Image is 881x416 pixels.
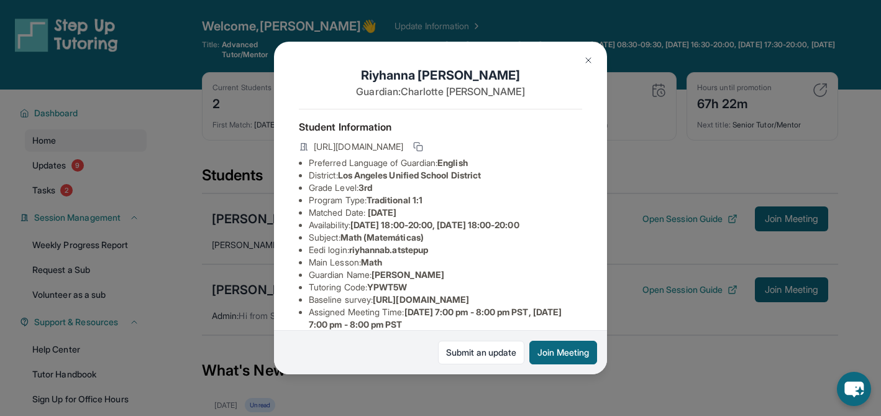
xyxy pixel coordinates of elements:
span: 3rd [358,182,372,193]
button: Join Meeting [529,341,597,364]
span: [DATE] 7:00 pm - 8:00 pm PST, [DATE] 7:00 pm - 8:00 pm PST [309,307,562,330]
span: English [437,157,468,168]
li: Baseline survey : [309,294,582,306]
li: Matched Date: [309,206,582,219]
span: [URL][DOMAIN_NAME] [373,294,469,305]
h4: Student Information [299,119,582,134]
p: Guardian: Charlotte [PERSON_NAME] [299,84,582,99]
span: riyhannab.atstepup [349,244,428,255]
li: Tutoring Code : [309,281,582,294]
a: Submit an update [438,341,524,364]
span: Math (Matemáticas) [340,232,424,243]
li: Program Type: [309,194,582,206]
h1: Riyhanna [PERSON_NAME] [299,67,582,84]
button: Copy link [411,139,426,154]
span: Math [361,257,382,267]
span: Traditional 1:1 [367,195,422,205]
span: [DATE] [368,207,396,218]
li: District: [309,169,582,182]
button: chat-button [837,372,871,406]
li: Main Lesson : [309,256,582,269]
li: Grade Level: [309,182,582,194]
li: Preferred Language of Guardian: [309,157,582,169]
span: [URL][DOMAIN_NAME] [314,141,403,153]
li: Assigned Meeting Time : [309,306,582,331]
li: Availability: [309,219,582,231]
span: [PERSON_NAME] [372,269,444,280]
li: Eedi login : [309,244,582,256]
span: Los Angeles Unified School District [338,170,481,180]
span: [DATE] 18:00-20:00, [DATE] 18:00-20:00 [350,220,519,230]
span: YPWT5W [367,282,407,292]
img: Close Icon [583,55,593,65]
li: Guardian Name : [309,269,582,281]
li: Subject : [309,231,582,244]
